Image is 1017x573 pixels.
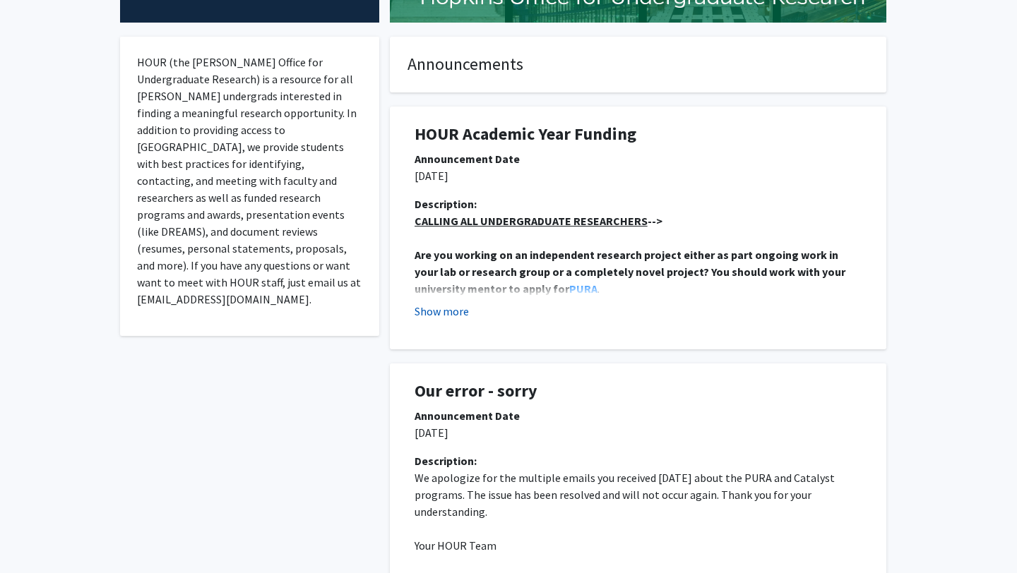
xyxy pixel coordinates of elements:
[415,214,662,228] strong: -->
[11,509,60,562] iframe: Chat
[415,303,469,320] button: Show more
[415,248,847,296] strong: Are you working on an independent research project either as part ongoing work in your lab or res...
[415,214,648,228] u: CALLING ALL UNDERGRADUATE RESEARCHERS
[569,282,597,296] a: PURA
[415,407,862,424] div: Announcement Date
[415,124,862,145] h1: HOUR Academic Year Funding
[415,469,862,520] p: We apologize for the multiple emails you received [DATE] about the PURA and Catalyst programs. Th...
[415,167,862,184] p: [DATE]
[415,195,862,212] div: Description:
[415,150,862,167] div: Announcement Date
[415,452,862,469] div: Description:
[415,537,862,554] p: Your HOUR Team
[137,54,362,308] p: HOUR (the [PERSON_NAME] Office for Undergraduate Research) is a resource for all [PERSON_NAME] un...
[415,424,862,441] p: [DATE]
[415,246,862,297] p: .
[408,54,869,75] h4: Announcements
[415,381,862,402] h1: Our error - sorry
